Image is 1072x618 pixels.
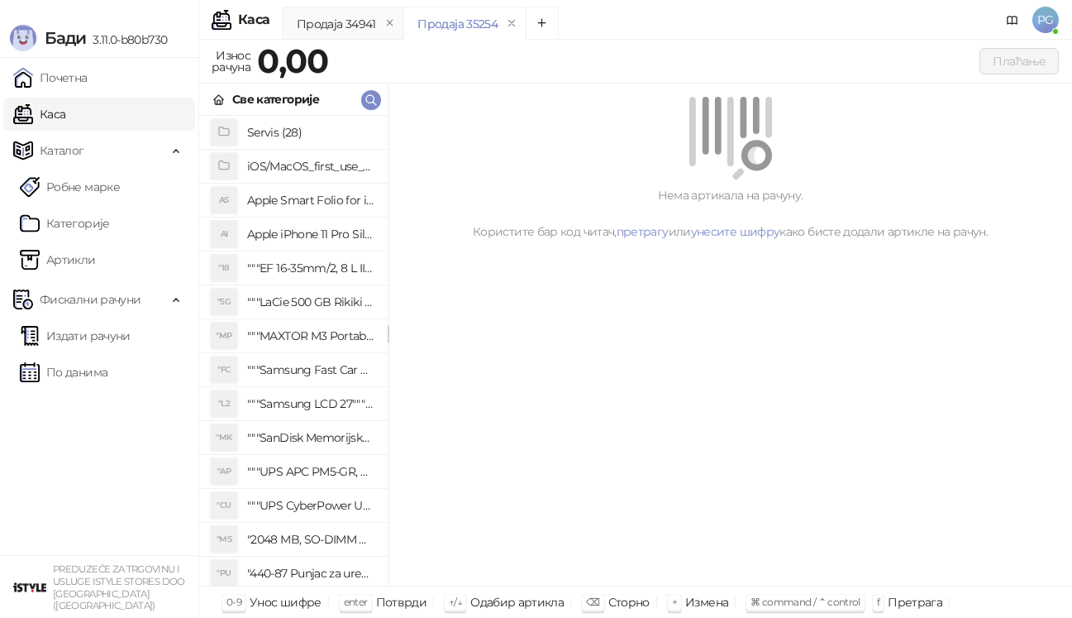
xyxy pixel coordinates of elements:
[297,15,376,33] div: Продаја 34941
[501,17,522,31] button: remove
[211,492,237,519] div: "CU
[247,323,374,349] h4: """MAXTOR M3 Portable 2TB 2.5"""" crni eksterni hard disk HX-M201TCB/GM"""
[1032,7,1059,33] span: PG
[247,187,374,213] h4: Apple Smart Folio for iPad mini (A17 Pro) - Sage
[344,596,368,608] span: enter
[617,224,669,239] a: претрагу
[211,357,237,383] div: "FC
[417,15,498,33] div: Продаја 35254
[20,356,107,389] a: По данима
[449,596,462,608] span: ↑/↓
[376,592,427,613] div: Потврди
[13,61,88,94] a: Почетна
[45,28,86,48] span: Бади
[247,289,374,315] h4: """LaCie 500 GB Rikiki USB 3.0 / Ultra Compact & Resistant aluminum / USB 3.0 / 2.5"""""""
[470,592,564,613] div: Одабир артикла
[211,289,237,315] div: "5G
[232,90,319,108] div: Све категорије
[40,134,84,167] span: Каталог
[13,98,65,131] a: Каса
[247,492,374,519] h4: """UPS CyberPower UT650EG, 650VA/360W , line-int., s_uko, desktop"""
[672,596,677,608] span: +
[247,255,374,281] h4: """EF 16-35mm/2, 8 L III USM"""
[211,221,237,247] div: AI
[211,526,237,553] div: "MS
[238,13,269,26] div: Каса
[691,224,780,239] a: унесите шифру
[526,7,559,40] button: Add tab
[20,243,96,276] a: ArtikliАртикли
[877,596,879,608] span: f
[20,207,110,240] a: Категорије
[247,221,374,247] h4: Apple iPhone 11 Pro Silicone Case - Black
[379,17,401,31] button: remove
[247,458,374,485] h4: """UPS APC PM5-GR, Essential Surge Arrest,5 utic_nica"""
[211,458,237,485] div: "AP
[586,596,599,608] span: ⌫
[86,32,167,47] span: 3.11.0-b80b730
[226,596,241,608] span: 0-9
[211,390,237,417] div: "L2
[247,526,374,553] h4: "2048 MB, SO-DIMM DDRII, 667 MHz, Napajanje 1,8 0,1 V, Latencija CL5"
[10,25,36,51] img: Logo
[247,357,374,383] h4: """Samsung Fast Car Charge Adapter, brzi auto punja_, boja crna"""
[40,283,141,316] span: Фискални рачуни
[211,560,237,587] div: "PU
[247,119,374,146] h4: Servis (28)
[608,592,650,613] div: Сторно
[211,424,237,451] div: "MK
[13,571,46,604] img: 64x64-companyLogo-77b92cf4-9946-4f36-9751-bf7bb5fd2c7d.png
[20,170,120,204] a: Робне марке
[199,116,388,586] div: grid
[247,153,374,180] h4: iOS/MacOS_first_use_assistance (4)
[211,187,237,213] div: AS
[979,48,1059,74] button: Плаћање
[53,563,185,611] small: PREDUZEĆE ZA TRGOVINU I USLUGE ISTYLE STORES DOO [GEOGRAPHIC_DATA] ([GEOGRAPHIC_DATA])
[685,592,728,613] div: Измена
[208,45,254,78] div: Износ рачуна
[750,596,860,608] span: ⌘ command / ⌃ control
[257,41,328,81] strong: 0,00
[888,592,942,613] div: Претрага
[211,323,237,349] div: "MP
[250,592,322,613] div: Унос шифре
[999,7,1026,33] a: Документација
[247,424,374,451] h4: """SanDisk Memorijska kartica 256GB microSDXC sa SD adapterom SDSQXA1-256G-GN6MA - Extreme PLUS, ...
[20,319,131,352] a: Издати рачуни
[211,255,237,281] div: "18
[247,560,374,587] h4: "440-87 Punjac za uredjaje sa micro USB portom 4/1, Stand."
[408,186,1052,241] div: Нема артикала на рачуну. Користите бар код читач, или како бисте додали артикле на рачун.
[247,390,374,417] h4: """Samsung LCD 27"""" C27F390FHUXEN"""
